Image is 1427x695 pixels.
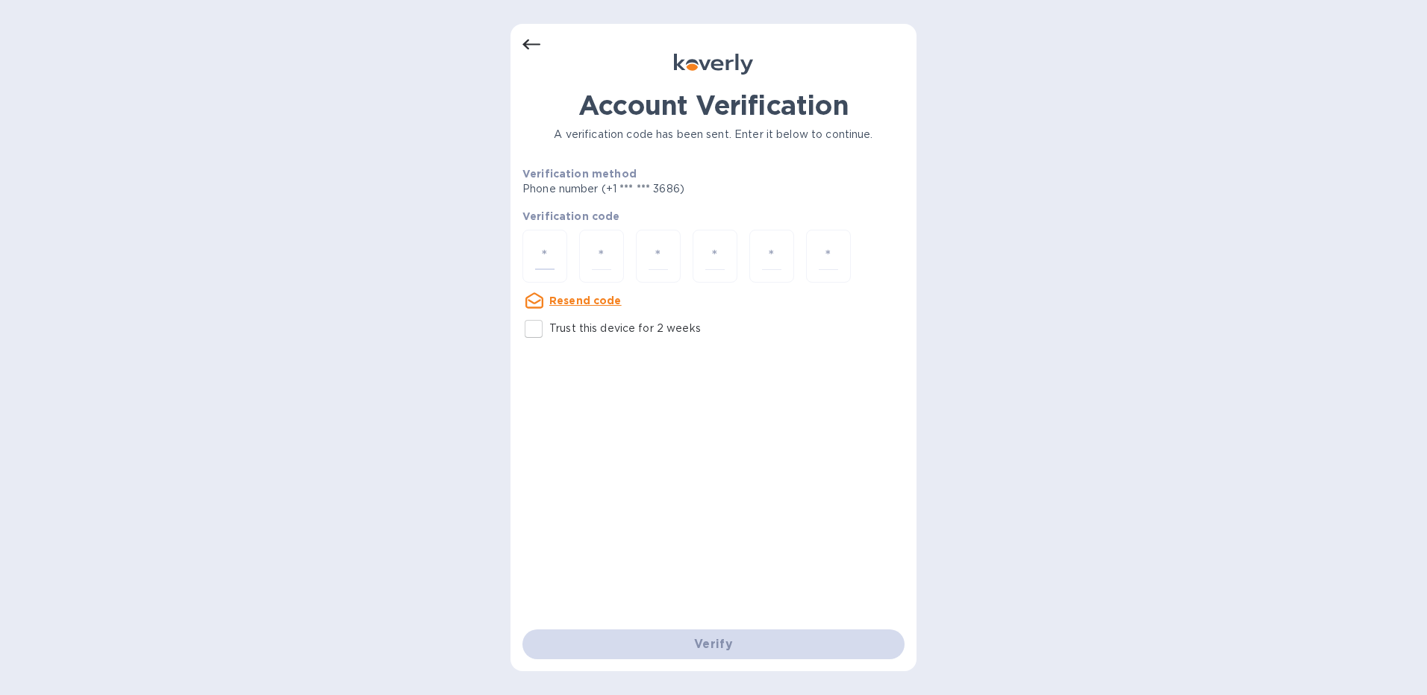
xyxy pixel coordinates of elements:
p: Phone number (+1 *** *** 3686) [522,181,799,197]
b: Verification method [522,168,637,180]
u: Resend code [549,295,622,306]
p: Trust this device for 2 weeks [549,321,701,336]
h1: Account Verification [522,89,905,121]
p: A verification code has been sent. Enter it below to continue. [522,127,905,142]
p: Verification code [522,209,905,224]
